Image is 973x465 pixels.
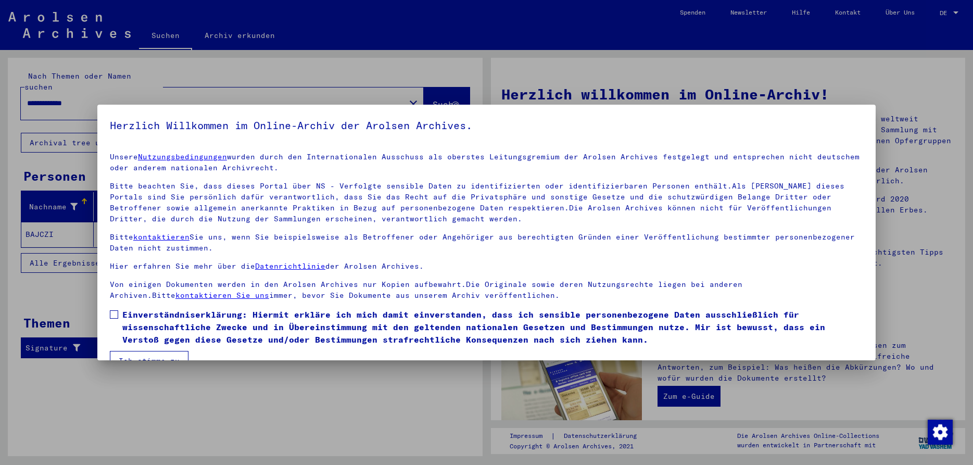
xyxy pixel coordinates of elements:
div: Zustimmung ändern [927,419,952,444]
p: Bitte beachten Sie, dass dieses Portal über NS - Verfolgte sensible Daten zu identifizierten oder... [110,181,863,224]
p: Bitte Sie uns, wenn Sie beispielsweise als Betroffener oder Angehöriger aus berechtigten Gründen ... [110,232,863,254]
p: Hier erfahren Sie mehr über die der Arolsen Archives. [110,261,863,272]
a: kontaktieren Sie uns [175,291,269,300]
button: Ich stimme zu [110,351,188,371]
h5: Herzlich Willkommen im Online-Archiv der Arolsen Archives. [110,117,863,134]
a: Datenrichtlinie [255,261,325,271]
p: Unsere wurden durch den Internationalen Ausschuss als oberstes Leitungsgremium der Arolsen Archiv... [110,152,863,173]
a: Nutzungsbedingungen [138,152,227,161]
p: Von einigen Dokumenten werden in den Arolsen Archives nur Kopien aufbewahrt.Die Originale sowie d... [110,279,863,301]
a: kontaktieren [133,232,189,242]
span: Einverständniserklärung: Hiermit erkläre ich mich damit einverstanden, dass ich sensible personen... [122,308,863,346]
img: Zustimmung ändern [928,420,953,445]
